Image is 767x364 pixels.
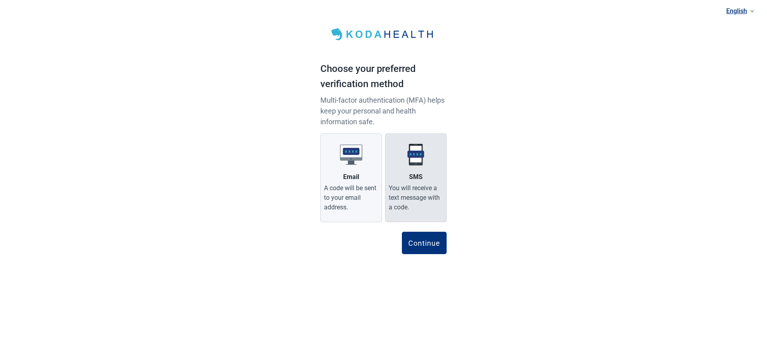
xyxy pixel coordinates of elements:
div: Continue [408,239,440,247]
div: A code will be sent to your email address. [324,183,378,212]
img: email [340,143,362,166]
div: You will receive a text message with a code. [389,183,443,212]
img: sms [405,143,427,166]
h1: Choose your preferred verification method [320,62,447,95]
a: Current language: English [723,4,757,18]
button: Continue [402,232,447,254]
div: Email [343,172,359,182]
div: SMS [409,172,423,182]
img: Koda Health [327,26,440,43]
span: down [750,9,754,13]
p: Multi-factor authentication (MFA) helps keep your personal and health information safe. [320,95,447,127]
